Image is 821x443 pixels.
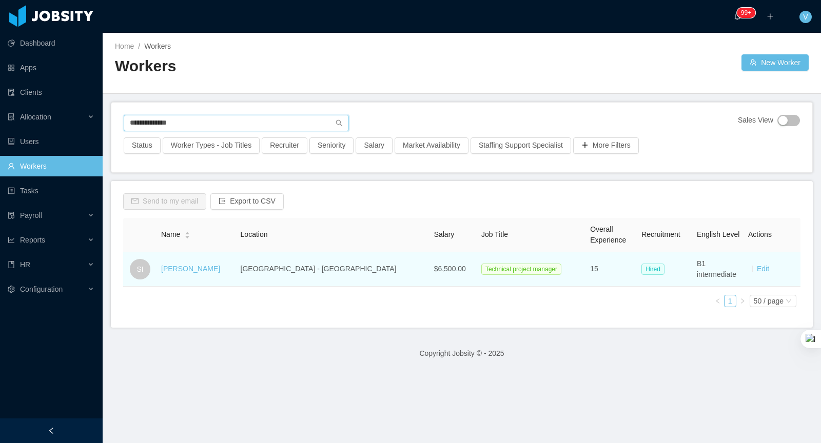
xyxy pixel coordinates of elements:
a: icon: profileTasks [8,180,94,201]
span: $6,500.00 [434,265,466,273]
button: icon: usergroup-addNew Worker [741,54,809,71]
i: icon: line-chart [8,236,15,244]
td: B1 intermediate [693,252,744,287]
span: Job Title [481,230,508,238]
span: Payroll [20,211,42,219]
span: Name [161,229,180,240]
span: / [138,42,140,50]
span: HR [20,260,30,269]
h2: Workers [115,56,462,77]
i: icon: search [336,119,343,127]
button: Seniority [309,137,354,154]
button: icon: exportExport to CSV [210,193,284,210]
a: icon: auditClients [8,82,94,103]
li: Next Page [736,295,749,307]
i: icon: left [715,298,721,304]
i: icon: bell [734,13,741,20]
i: icon: solution [8,113,15,120]
span: Salary [434,230,455,238]
span: English Level [697,230,739,238]
i: icon: caret-up [185,231,190,234]
span: Recruitment [641,230,680,238]
i: icon: right [739,298,746,304]
a: [PERSON_NAME] [161,265,220,273]
i: icon: caret-down [185,234,190,237]
span: Actions [748,230,772,238]
span: Hired [641,264,664,275]
td: [GEOGRAPHIC_DATA] - [GEOGRAPHIC_DATA] [237,252,430,287]
span: SI [136,259,143,279]
a: icon: robotUsers [8,131,94,152]
li: Previous Page [712,295,724,307]
span: Technical project manager [481,264,561,275]
a: Edit [757,265,769,273]
td: 15 [586,252,637,287]
a: icon: userWorkers [8,156,94,176]
a: Hired [641,265,669,273]
button: Market Availability [395,137,468,154]
i: icon: book [8,261,15,268]
footer: Copyright Jobsity © - 2025 [103,336,821,371]
button: Staffing Support Specialist [471,137,571,154]
a: icon: appstoreApps [8,57,94,78]
span: Configuration [20,285,63,293]
i: icon: file-protect [8,212,15,219]
div: Sort [184,230,190,237]
span: Overall Experience [590,225,626,244]
sup: 907 [737,8,755,18]
span: Sales View [738,115,773,126]
span: Reports [20,236,45,244]
button: Recruiter [262,137,307,154]
a: icon: pie-chartDashboard [8,33,94,53]
span: V [803,11,808,23]
span: Allocation [20,113,51,121]
span: Workers [144,42,171,50]
button: Worker Types - Job Titles [163,137,260,154]
div: 50 / page [754,295,784,307]
a: Home [115,42,134,50]
button: Salary [356,137,393,154]
button: icon: plusMore Filters [573,137,639,154]
span: Location [241,230,268,238]
i: icon: down [786,298,792,305]
i: icon: setting [8,286,15,293]
button: Status [124,137,161,154]
a: 1 [725,295,736,307]
i: icon: plus [767,13,774,20]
